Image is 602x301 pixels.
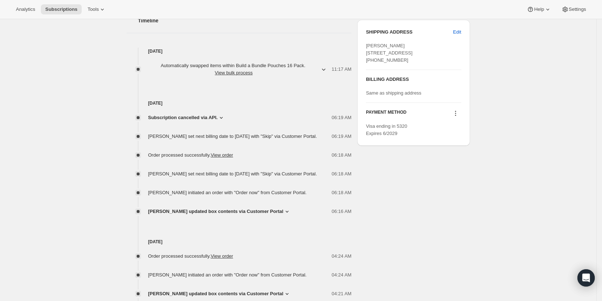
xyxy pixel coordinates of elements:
span: Visa ending in 5320 Expires 6/2029 [366,123,407,136]
h3: SHIPPING ADDRESS [366,29,453,36]
span: Analytics [16,6,35,12]
span: Order processed successfully. [148,152,233,158]
a: View order [211,253,233,259]
span: 11:17 AM [332,66,351,73]
a: View order [211,152,233,158]
span: Same as shipping address [366,90,421,96]
button: Automatically swapped items within Build a Bundle Pouches 16 Pack. View bulk process [144,60,332,79]
span: 04:24 AM [332,253,351,260]
h4: [DATE] [127,48,352,55]
span: 04:24 AM [332,271,351,279]
button: Help [522,4,555,14]
span: [PERSON_NAME] [STREET_ADDRESS] [PHONE_NUMBER] [366,43,413,63]
h3: PAYMENT METHOD [366,109,406,119]
span: Help [534,6,544,12]
span: 06:18 AM [332,152,351,159]
span: Edit [453,29,461,36]
button: Subscription cancelled via API. [148,114,225,121]
button: Settings [557,4,590,14]
button: [PERSON_NAME] updated box contents via Customer Portal [148,208,291,215]
span: 04:21 AM [332,290,351,297]
h2: Timeline [138,17,352,24]
button: [PERSON_NAME] updated box contents via Customer Portal [148,290,291,297]
span: 06:18 AM [332,189,351,196]
span: 06:19 AM [332,114,351,121]
button: Subscriptions [41,4,82,14]
span: [PERSON_NAME] set next billing date to [DATE] with "Skip" via Customer Portal. [148,134,317,139]
h3: BILLING ADDRESS [366,76,461,83]
span: 06:16 AM [332,208,351,215]
span: Subscriptions [45,6,77,12]
span: [PERSON_NAME] initiated an order with "Order now" from Customer Portal. [148,190,307,195]
button: Analytics [12,4,39,14]
span: Tools [87,6,99,12]
button: View bulk process [215,70,253,75]
span: Subscription cancelled via API. [148,114,218,121]
span: [PERSON_NAME] updated box contents via Customer Portal [148,208,283,215]
span: [PERSON_NAME] initiated an order with "Order now" from Customer Portal. [148,272,307,278]
h4: [DATE] [127,100,352,107]
div: Open Intercom Messenger [577,269,595,287]
h4: [DATE] [127,238,352,245]
span: Order processed successfully. [148,253,233,259]
span: Automatically swapped items within Build a Bundle Pouches 16 Pack . [148,62,320,77]
button: Tools [83,4,110,14]
span: [PERSON_NAME] set next billing date to [DATE] with "Skip" via Customer Portal. [148,171,317,176]
button: Edit [449,26,465,38]
span: 06:19 AM [332,133,351,140]
span: 06:18 AM [332,170,351,178]
span: [PERSON_NAME] updated box contents via Customer Portal [148,290,283,297]
span: Settings [569,6,586,12]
